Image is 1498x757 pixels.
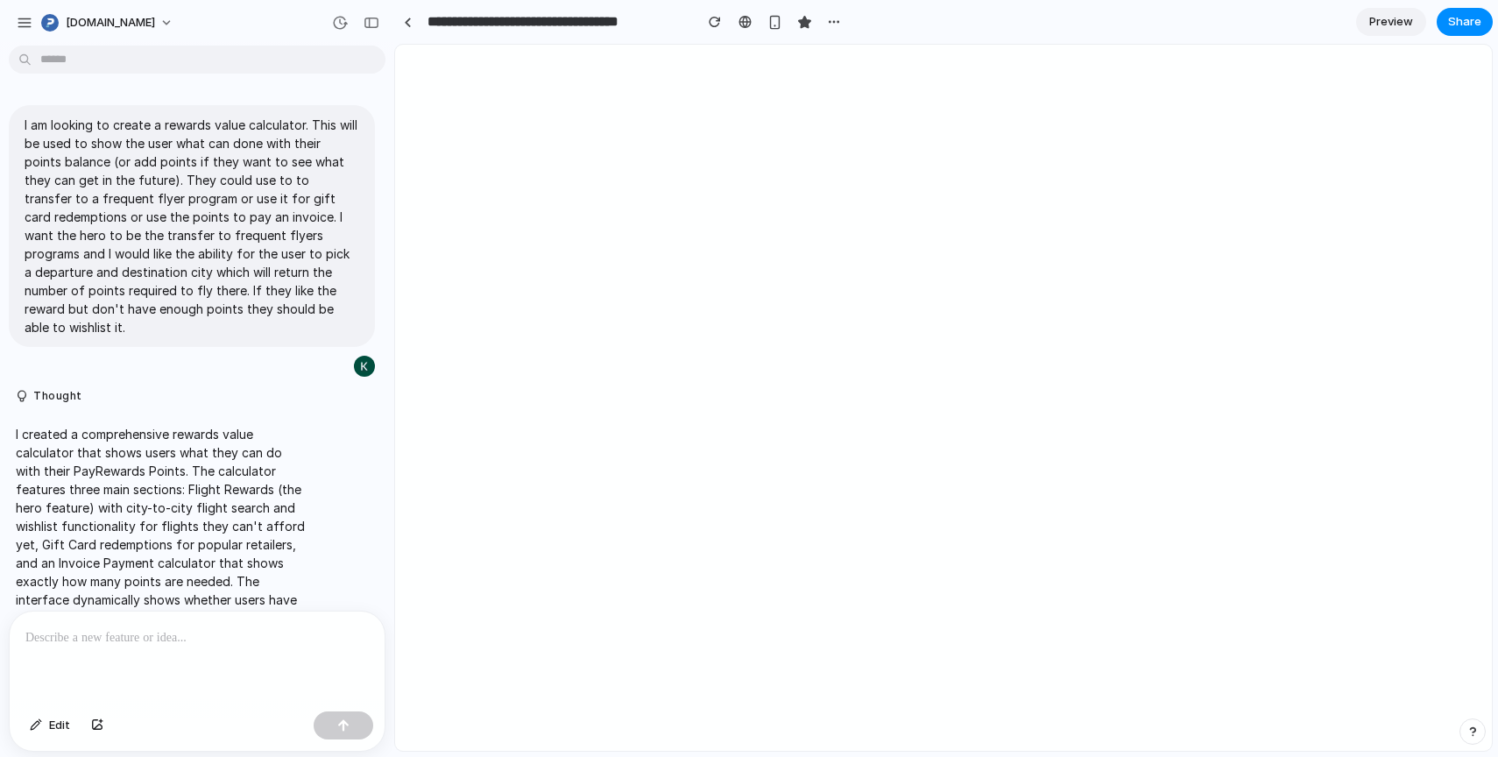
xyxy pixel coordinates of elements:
[25,116,359,336] p: I am looking to create a rewards value calculator. This will be used to show the user what can do...
[1369,13,1413,31] span: Preview
[1448,13,1481,31] span: Share
[66,14,155,32] span: [DOMAIN_NAME]
[21,711,79,739] button: Edit
[34,9,182,37] button: [DOMAIN_NAME]
[16,425,308,646] p: I created a comprehensive rewards value calculator that shows users what they can do with their P...
[1356,8,1426,36] a: Preview
[1437,8,1493,36] button: Share
[49,717,70,734] span: Edit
